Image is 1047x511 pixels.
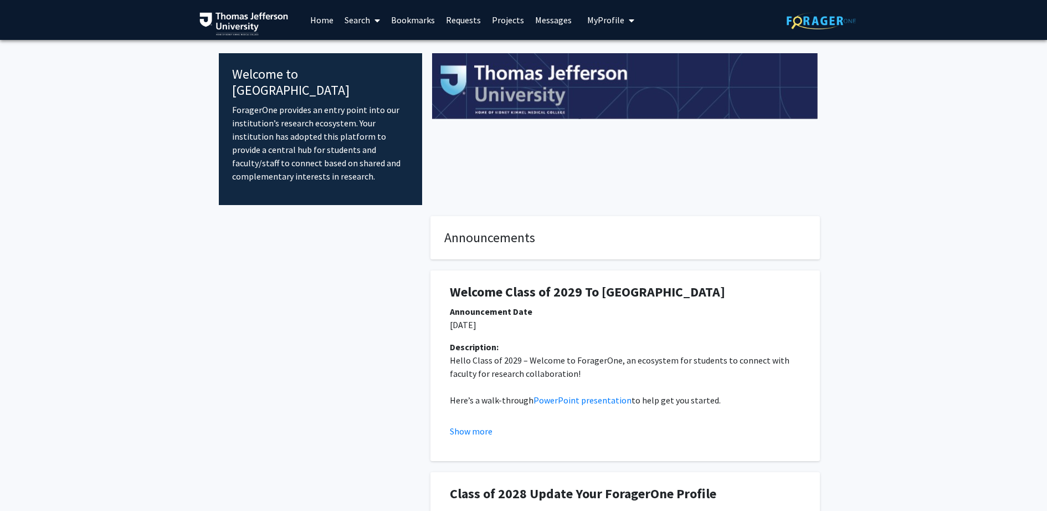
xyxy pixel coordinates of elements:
[339,1,386,39] a: Search
[450,486,800,502] h1: Class of 2028 Update Your ForagerOne Profile
[530,1,577,39] a: Messages
[787,12,856,29] img: ForagerOne Logo
[450,318,800,331] p: [DATE]
[305,1,339,39] a: Home
[450,425,492,438] button: Show more
[8,461,47,503] iframe: Chat
[444,230,806,246] h4: Announcements
[432,53,818,120] img: Cover Image
[450,284,800,300] h1: Welcome Class of 2029 To [GEOGRAPHIC_DATA]
[450,394,800,407] p: Here’s a walk-through to help get you started.
[450,305,800,318] div: Announcement Date
[533,395,632,406] a: PowerPoint presentation
[440,1,486,39] a: Requests
[486,1,530,39] a: Projects
[386,1,440,39] a: Bookmarks
[450,340,800,354] div: Description:
[232,67,409,99] h4: Welcome to [GEOGRAPHIC_DATA]
[450,354,800,380] p: Hello Class of 2029 – Welcome to ForagerOne, an ecosystem for students to connect with faculty fo...
[232,103,409,183] p: ForagerOne provides an entry point into our institution’s research ecosystem. Your institution ha...
[587,14,624,25] span: My Profile
[199,12,288,35] img: Thomas Jefferson University Logo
